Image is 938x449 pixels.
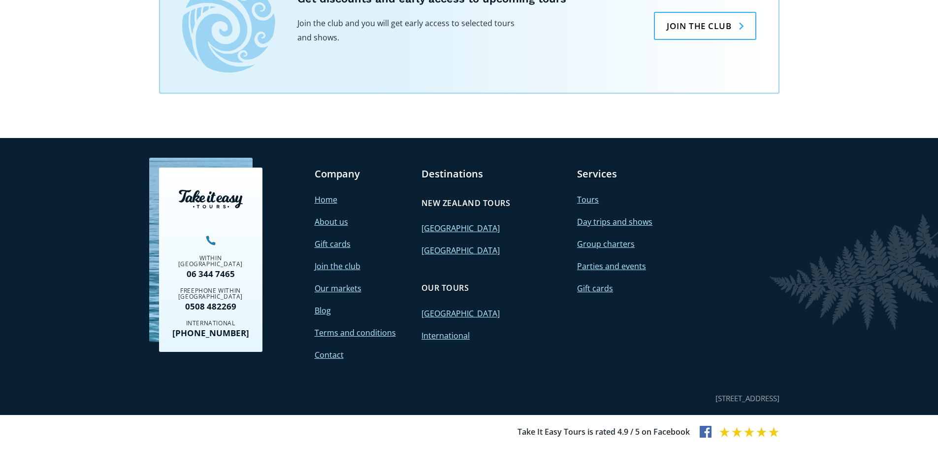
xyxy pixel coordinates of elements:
[421,223,500,234] a: [GEOGRAPHIC_DATA]
[518,425,690,439] div: Take It Easy Tours is rated 4.9 / 5 on Facebook
[577,261,646,272] a: Parties and events
[421,277,469,298] a: Our tours
[577,239,635,249] a: Group charters
[421,245,500,256] a: [GEOGRAPHIC_DATA]
[577,168,617,180] a: Services
[421,330,470,341] a: International
[159,168,779,362] nav: Footer
[315,239,351,249] a: Gift cards
[577,194,599,205] a: Tours
[315,216,348,227] a: About us
[315,261,360,272] a: Join the club
[315,327,396,338] a: Terms and conditions
[315,349,344,360] a: Contact
[421,282,469,293] h4: Our tours
[179,190,243,208] img: Take it easy tours
[577,216,652,227] a: Day trips and shows
[715,392,779,405] div: [STREET_ADDRESS]
[421,308,500,319] a: [GEOGRAPHIC_DATA]
[166,270,255,278] a: 06 344 7465
[421,198,510,208] h4: New Zealand tours
[700,426,712,438] img: Facebook
[166,288,255,300] div: Freephone within [GEOGRAPHIC_DATA]
[166,329,255,337] a: [PHONE_NUMBER]
[297,16,524,45] p: Join the club and you will get early access to selected tours and shows.
[166,320,255,326] div: International
[421,168,483,180] a: Destinations
[166,302,255,311] a: 0508 482269
[315,305,331,316] a: Blog
[654,12,756,40] a: Join the club
[315,168,412,180] h3: Company
[577,283,613,294] a: Gift cards
[166,255,255,267] div: Within [GEOGRAPHIC_DATA]
[421,193,510,213] a: New Zealand tours
[315,283,361,294] a: Our markets
[315,194,337,205] a: Home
